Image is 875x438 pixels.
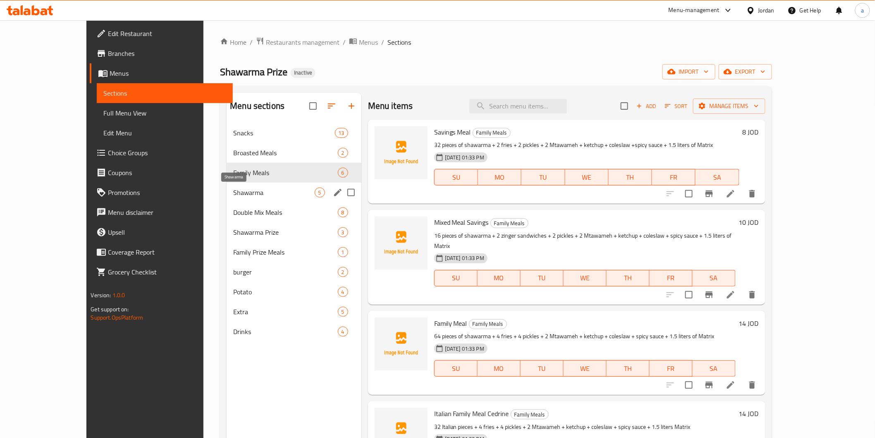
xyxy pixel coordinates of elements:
[442,154,488,161] span: [DATE] 01:33 PM
[739,217,759,228] h6: 10 JOD
[478,360,521,377] button: MO
[256,37,339,48] a: Restaurants management
[481,363,517,375] span: MO
[233,128,335,138] span: Snacks
[693,99,765,114] button: Manage items
[338,308,348,316] span: 5
[434,216,489,229] span: Mixed Meal Savings
[227,123,361,143] div: Snacks13
[387,37,411,47] span: Sections
[669,5,720,15] div: Menu-management
[434,331,736,342] p: 64 pieces of shawarma + 4 fries + 4 pickles + 2 Mtawameh + ketchup + coleslaw + spicy sauce + 1.5...
[338,328,348,336] span: 4
[227,242,361,262] div: Family Prize Meals1
[655,171,692,183] span: FR
[338,229,348,236] span: 3
[110,68,226,78] span: Menus
[338,307,348,317] div: items
[610,272,646,284] span: TH
[233,247,337,257] div: Family Prize Meals
[663,100,690,113] button: Sort
[434,422,736,432] p: 32 Italian pieces + 4 fries + 4 pickles + 2 Mtawameh + ketchup + coleslaw + spicy sauce + 1.5 lit...
[481,272,517,284] span: MO
[338,227,348,237] div: items
[739,318,759,329] h6: 14 JOD
[469,319,507,329] div: Family Meals
[434,270,478,286] button: SU
[442,254,488,262] span: [DATE] 01:33 PM
[375,217,428,270] img: Mixed Meal Savings
[743,126,759,138] h6: 8 JOD
[680,376,698,394] span: Select to update
[91,312,143,323] a: Support.OpsPlatform
[349,37,378,48] a: Menus
[291,69,316,76] span: Inactive
[227,163,361,183] div: Family Meals6
[564,360,607,377] button: WE
[227,120,361,345] nav: Menu sections
[338,209,348,217] span: 8
[564,270,607,286] button: WE
[700,101,759,111] span: Manage items
[680,286,698,303] span: Select to update
[103,128,226,138] span: Edit Menu
[699,285,719,305] button: Branch-specific-item
[108,148,226,158] span: Choice Groups
[338,149,348,157] span: 2
[338,288,348,296] span: 4
[233,307,337,317] div: Extra
[250,37,253,47] li: /
[233,287,337,297] span: Potato
[569,171,605,183] span: WE
[315,189,325,197] span: 5
[375,318,428,371] img: Family Meal
[635,101,657,111] span: Add
[108,168,226,178] span: Coupons
[97,83,232,103] a: Sections
[90,183,232,202] a: Promotions
[368,100,413,112] h2: Menu items
[90,262,232,282] a: Grocery Checklist
[359,37,378,47] span: Menus
[693,360,736,377] button: SA
[338,327,348,337] div: items
[607,360,650,377] button: TH
[696,363,732,375] span: SA
[633,100,660,113] span: Add item
[434,140,739,150] p: 32 pieces of shawarma + 2 fries + 2 pickles + 2 Mtawameh + ketchup + coleslaw +spicy sauce + 1.5 ...
[291,68,316,78] div: Inactive
[90,242,232,262] a: Coverage Report
[220,37,772,48] nav: breadcrumb
[230,100,284,112] h2: Menu sections
[332,186,344,199] button: edit
[478,270,521,286] button: MO
[511,410,548,419] span: Family Meals
[739,408,759,419] h6: 14 JOD
[567,363,603,375] span: WE
[90,63,232,83] a: Menus
[103,88,226,98] span: Sections
[699,375,719,395] button: Branch-specific-item
[650,270,693,286] button: FR
[233,207,337,217] span: Double Mix Meals
[473,128,511,138] div: Family Meals
[612,171,649,183] span: TH
[742,375,762,395] button: delete
[434,126,471,138] span: Savings Meal
[108,227,226,237] span: Upsell
[490,218,528,228] div: Family Meals
[97,123,232,143] a: Edit Menu
[338,247,348,257] div: items
[524,363,560,375] span: TU
[91,304,129,315] span: Get support on:
[491,219,528,228] span: Family Meals
[442,345,488,353] span: [DATE] 01:33 PM
[616,97,633,115] span: Select section
[220,37,246,47] a: Home
[610,363,646,375] span: TH
[227,322,361,342] div: Drinks4
[478,169,521,185] button: MO
[233,267,337,277] span: burger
